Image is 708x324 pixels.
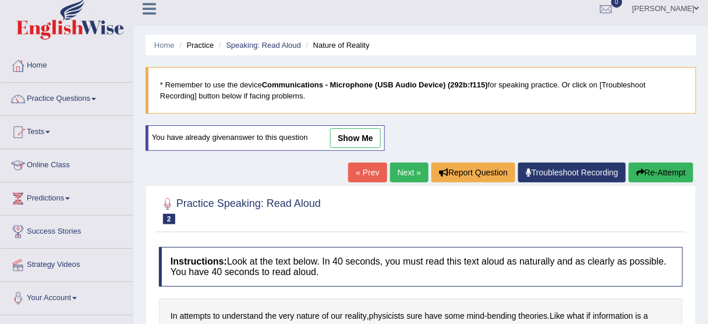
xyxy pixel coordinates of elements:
a: Practice Questions [1,83,133,112]
span: Click to see word definition [487,310,516,322]
span: Click to see word definition [345,310,367,322]
span: Click to see word definition [593,310,633,322]
span: Click to see word definition [222,310,263,322]
a: Speaking: Read Aloud [226,41,301,50]
span: Click to see word definition [467,310,484,322]
button: Report Question [431,163,515,182]
span: Click to see word definition [636,310,642,322]
span: Click to see word definition [171,310,178,322]
blockquote: * Remember to use the device for speaking practice. Or click on [Troubleshoot Recording] button b... [146,67,696,114]
h4: Look at the text below. In 40 seconds, you must read this text aloud as naturally and as clearly ... [159,247,683,286]
a: Your Account [1,282,133,311]
h2: Practice Speaking: Read Aloud [159,195,321,224]
span: Click to see word definition [550,310,565,322]
button: Re-Attempt [629,163,693,182]
a: Predictions [1,182,133,212]
span: Click to see word definition [425,310,442,322]
span: 2 [163,214,175,224]
a: show me [330,128,381,148]
span: Click to see word definition [445,310,465,322]
span: Click to see word definition [279,310,294,322]
span: Click to see word definition [296,310,320,322]
a: « Prev [348,163,387,182]
b: Communications - Microphone (USB Audio Device) (292b:f115) [262,80,488,89]
span: Click to see word definition [180,310,211,322]
span: Click to see word definition [331,310,343,322]
li: Practice [176,40,214,51]
a: Troubleshoot Recording [518,163,626,182]
span: Click to see word definition [213,310,220,322]
div: You have already given answer to this question [146,125,385,151]
span: Click to see word definition [265,310,277,322]
span: Click to see word definition [369,310,405,322]
a: Next » [390,163,429,182]
a: Success Stories [1,216,133,245]
span: Click to see word definition [587,310,591,322]
li: Nature of Reality [303,40,370,51]
a: Home [1,50,133,79]
b: Instructions: [171,256,227,266]
a: Online Class [1,149,133,178]
a: Home [154,41,175,50]
a: Strategy Videos [1,249,133,278]
span: Click to see word definition [644,310,649,322]
span: Click to see word definition [322,310,329,322]
a: Tests [1,116,133,145]
span: Click to see word definition [567,310,585,322]
span: Click to see word definition [407,310,423,322]
span: Click to see word definition [519,310,548,322]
